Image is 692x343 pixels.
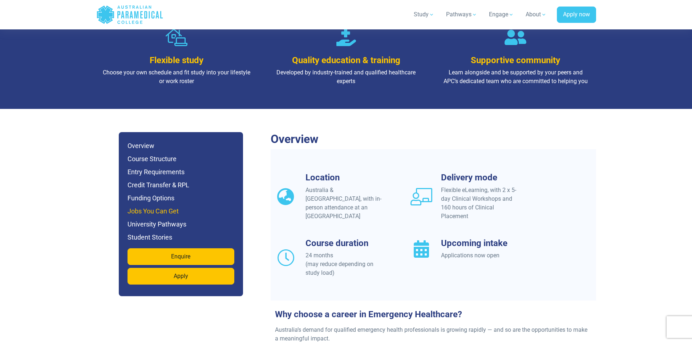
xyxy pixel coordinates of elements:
h6: University Pathways [128,219,234,229]
h6: Entry Requirements [128,167,234,177]
h6: Student Stories [128,232,234,242]
a: Apply now [557,7,596,23]
a: Engage [485,4,518,25]
p: Learn alongside and be supported by your peers and APC’s dedicated team who are committed to help... [441,68,590,86]
h6: Funding Options [128,193,234,203]
a: Enquire [128,248,234,265]
a: Pathways [442,4,482,25]
h3: Quality education & training [271,55,421,66]
h3: Delivery mode [441,172,520,183]
div: Flexible eLearning, with 2 x 5-day Clinical Workshops and 160 hours of Clinical Placement [441,186,520,221]
h3: Why choose a career in Emergency Healthcare? [271,309,596,320]
h6: Credit Transfer & RPL [128,180,234,190]
div: 24 months (may reduce depending on study load) [305,251,384,277]
p: Developed by industry-trained and qualified healthcare experts [271,68,421,86]
h6: Course Structure [128,154,234,164]
h3: Flexible study [102,55,251,66]
a: About [521,4,551,25]
h6: Jobs You Can Get [128,206,234,216]
h6: Overview [128,141,234,151]
div: Australia & [GEOGRAPHIC_DATA], with in-person attendance at an [GEOGRAPHIC_DATA] [305,186,384,221]
h3: Upcoming intake [441,238,520,249]
h2: Overview [271,132,596,146]
p: Australia’s demand for qualified emergency health professionals is growing rapidly — and so are t... [275,326,592,343]
h3: Course duration [305,238,384,249]
h3: Location [305,172,384,183]
h3: Supportive community [441,55,590,66]
a: Apply [128,268,234,285]
div: Applications now open [441,251,520,260]
p: Choose your own schedule and fit study into your lifestyle or work roster [102,68,251,86]
a: Study [409,4,439,25]
a: Australian Paramedical College [96,3,163,26]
